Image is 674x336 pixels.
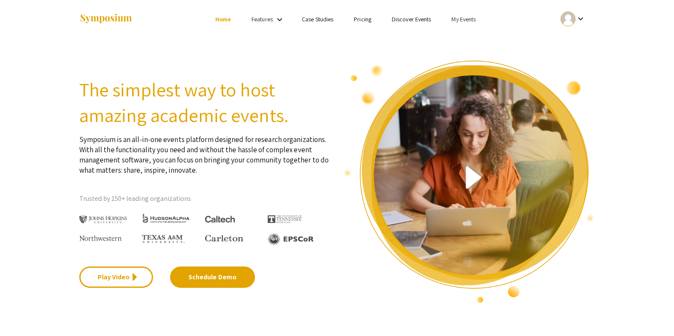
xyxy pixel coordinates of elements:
[638,298,668,330] iframe: Chat
[344,60,595,304] img: video overview of Symposium
[205,235,243,242] img: Carleton
[215,15,231,23] a: Home
[275,14,285,25] mat-icon: Expand Features list
[79,13,133,25] img: Symposium by ForagerOne
[552,9,595,29] button: Expand account dropdown
[392,15,431,23] a: Discover Events
[79,77,331,128] h2: The simplest way to host amazing academic events.
[79,235,122,240] img: Northwestern
[268,233,315,245] img: EPSCOR
[302,15,333,23] a: Case Studies
[576,14,586,24] mat-icon: Expand account dropdown
[170,266,255,288] a: Schedule Demo
[354,15,371,23] a: Pricing
[451,15,476,23] a: My Events
[205,216,235,223] img: Caltech
[79,266,153,288] a: Play Video
[79,192,331,205] p: Trusted by 150+ leading organizations
[79,216,127,224] img: Johns Hopkins University
[142,213,190,223] img: HudsonAlpha
[252,15,273,23] a: Features
[142,235,185,243] img: Texas A&M University
[79,128,331,175] p: Symposium is an all-in-one events platform designed for research organizations. With all the func...
[268,215,302,223] img: The University of Tennessee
